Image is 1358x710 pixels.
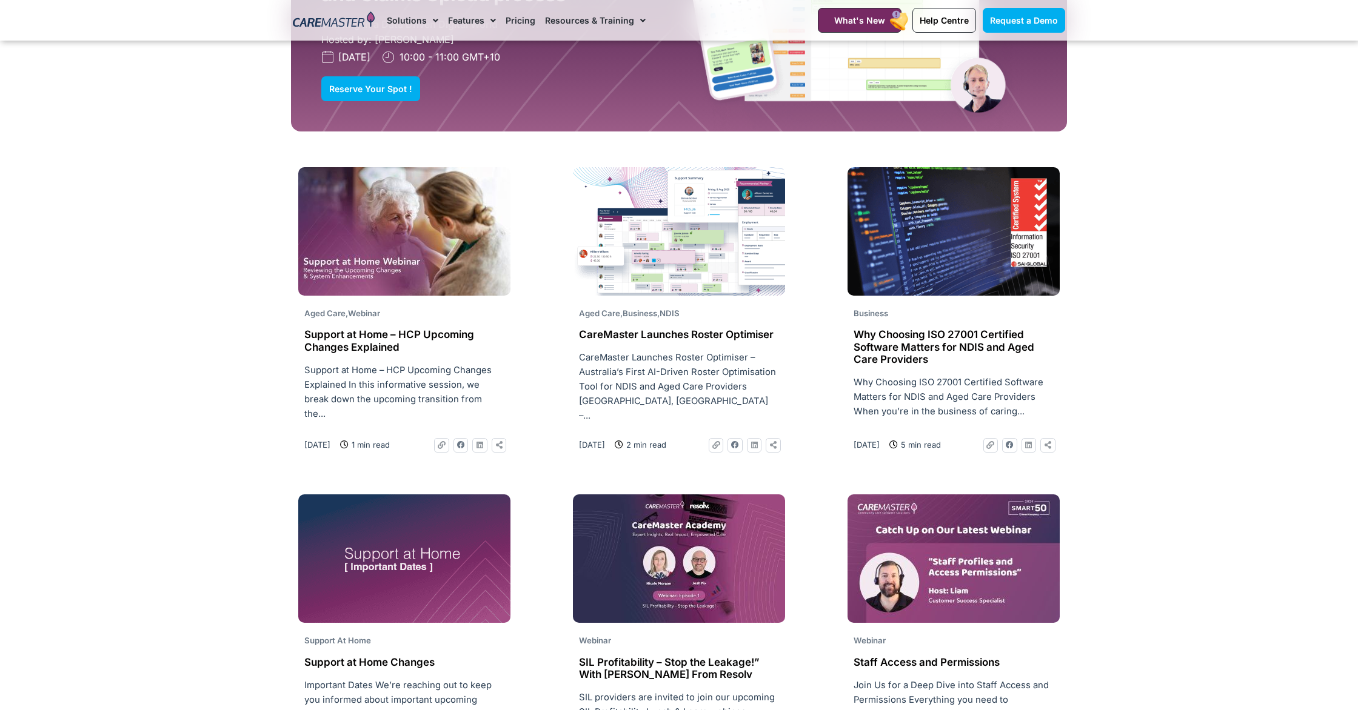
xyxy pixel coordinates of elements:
time: [DATE] [854,440,880,450]
span: Reserve Your Spot ! [329,84,412,93]
h2: Why Choosing ISO 27001 Certified Software Matters for NDIS and Aged Care Providers [854,328,1054,365]
span: What's New [834,15,885,25]
span: Aged Care [579,308,620,318]
p: Support at Home – HCP Upcoming Changes Explained In this informative session, we break down the u... [304,363,504,421]
p: Why Choosing ISO 27001 Certified Software Matters for NDIS and Aged Care Providers When you’re in... [854,375,1054,419]
span: Webinar [854,635,886,645]
h2: Staff Access and Permissions [854,656,1054,668]
p: CareMaster Launches Roster Optimiser – Australia’s First AI-Driven Roster Optimisation Tool for N... [579,350,779,423]
span: Webinar [579,635,611,645]
a: [DATE] [579,438,605,451]
a: Help Centre [912,8,976,33]
a: Request a Demo [983,8,1065,33]
span: 2 min read [623,438,666,451]
span: Help Centre [920,15,969,25]
img: Missed Staff Profiles and Access Permissions_Website Thumb [848,494,1060,623]
img: CareMaster Logo [293,12,375,30]
span: NDIS [660,308,680,318]
span: 5 min read [898,438,941,451]
span: 1 min read [349,438,390,451]
img: youtube [573,494,785,623]
span: Business [623,308,657,318]
img: support-at-home-key-dates [298,494,510,623]
a: What's New [818,8,901,33]
span: , , [579,308,680,318]
span: Support At Home [304,635,371,645]
time: [DATE] [579,440,605,450]
span: Webinar [348,308,380,318]
h2: SIL Profitability – Stop the Leakage!” With [PERSON_NAME] From Resolv [579,656,779,681]
h2: CareMaster Launches Roster Optimiser [579,328,779,340]
img: ISO27001-LOGO [848,167,1060,296]
h2: Support at Home – HCP Upcoming Changes Explained [304,328,504,353]
a: [DATE] [321,50,370,64]
img: press-realease-image 2x [573,167,785,296]
a: Reserve Your Spot ! [321,76,420,101]
span: Business [854,308,888,318]
span: , [304,308,380,318]
a: 10:00 - 11:00 GMT+10 [383,50,500,64]
a: [DATE] [854,438,880,451]
span: Aged Care [304,308,346,318]
h2: Support at Home Changes [304,656,504,668]
time: [DATE] [304,440,330,450]
a: [DATE] [304,438,330,451]
img: support-at-home [298,167,510,296]
span: Request a Demo [990,15,1058,25]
